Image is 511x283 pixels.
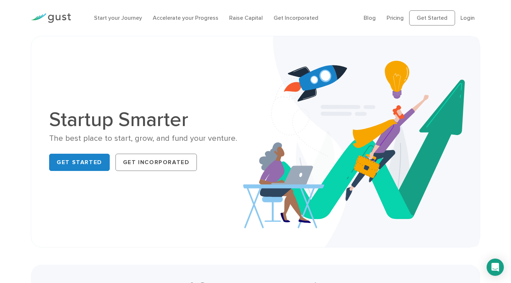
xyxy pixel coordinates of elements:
[153,14,218,21] a: Accelerate your Progress
[387,14,404,21] a: Pricing
[460,14,475,21] a: Login
[115,154,197,171] a: Get Incorporated
[94,14,142,21] a: Start your Journey
[243,36,480,247] img: Startup Smarter Hero
[229,14,263,21] a: Raise Capital
[49,133,250,144] div: The best place to start, grow, and fund your venture.
[409,10,455,25] a: Get Started
[49,154,110,171] a: Get Started
[31,13,71,23] img: Gust Logo
[487,259,504,276] div: Open Intercom Messenger
[364,14,376,21] a: Blog
[49,110,250,130] h1: Startup Smarter
[274,14,318,21] a: Get Incorporated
